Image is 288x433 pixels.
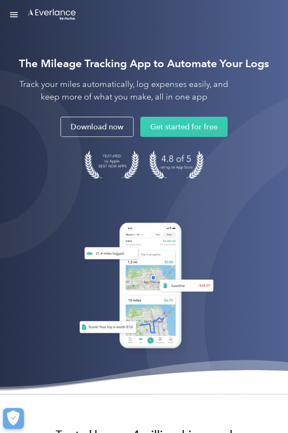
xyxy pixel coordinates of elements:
a: Open Menu [7,7,21,23]
img: Everlance, mileage tracker app, expense tracking app [71,217,218,357]
strong: The Mileage Tracking App to Automate Your Logs [19,57,269,70]
button: Cookies Settings [3,408,24,429]
a: Go to homepage [27,8,76,21]
p: Track your miles automatically, log expenses easily, and keep more of what you make, all in one app [19,78,229,103]
img: 4.9 out of 5 stars on the app store [149,150,204,178]
a: Get started for free [140,117,228,137]
img: Badge for Featured by Apple Best New Apps [84,150,139,178]
a: Download now [60,117,134,137]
